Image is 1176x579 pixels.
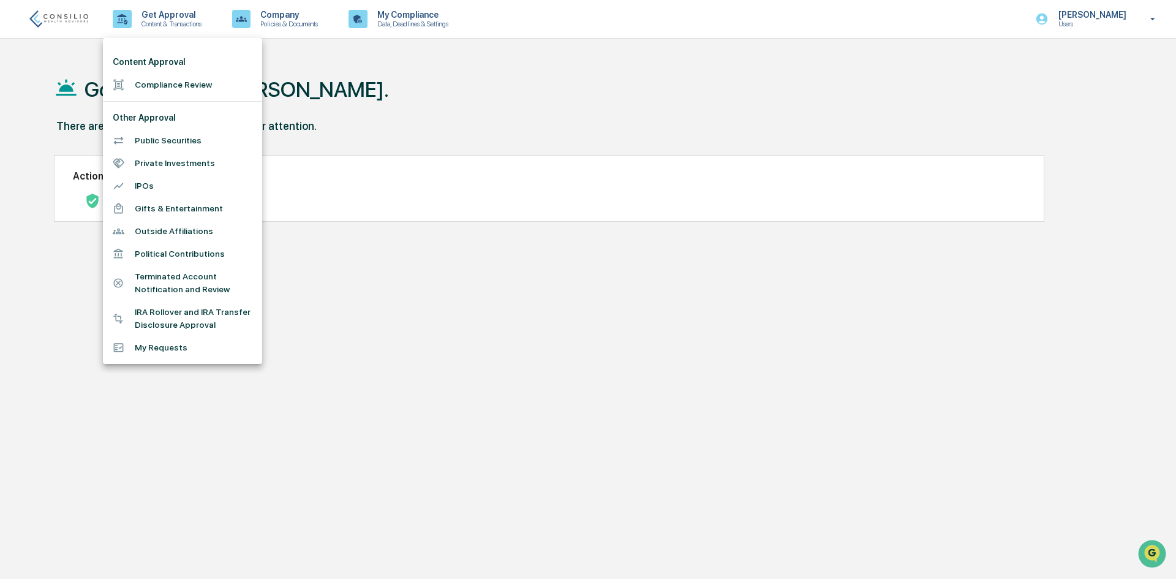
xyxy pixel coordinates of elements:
li: IPOs [103,175,262,197]
li: Outside Affiliations [103,220,262,243]
span: Pylon [122,208,148,217]
a: 🗄️Attestations [84,149,157,172]
iframe: Open customer support [1137,539,1170,572]
li: Terminated Account Notification and Review [103,265,262,301]
span: Attestations [101,154,152,167]
li: Public Securities [103,129,262,152]
div: 🔎 [12,179,22,189]
li: Compliance Review [103,74,262,96]
div: 🖐️ [12,156,22,165]
li: Private Investments [103,152,262,175]
li: Other Approval [103,107,262,129]
div: 🗄️ [89,156,99,165]
span: Data Lookup [24,178,77,190]
li: Political Contributions [103,243,262,265]
li: IRA Rollover and IRA Transfer Disclosure Approval [103,301,262,336]
a: 🖐️Preclearance [7,149,84,172]
span: Preclearance [24,154,79,167]
li: Gifts & Entertainment [103,197,262,220]
a: 🔎Data Lookup [7,173,82,195]
li: My Requests [103,336,262,359]
a: Powered byPylon [86,207,148,217]
img: 1746055101610-c473b297-6a78-478c-a979-82029cc54cd1 [12,94,34,116]
p: How can we help? [12,26,223,45]
button: Start new chat [208,97,223,112]
div: Start new chat [42,94,201,106]
div: We're available if you need us! [42,106,155,116]
li: Content Approval [103,51,262,74]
